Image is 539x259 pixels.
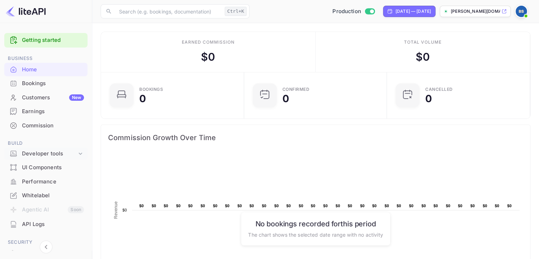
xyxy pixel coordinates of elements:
text: $0 [348,204,352,208]
div: Switch to Sandbox mode [330,7,377,16]
text: $0 [225,204,230,208]
span: Build [4,139,88,147]
p: The chart shows the selected date range with no activity [248,231,383,238]
a: Whitelabel [4,189,88,202]
text: $0 [360,204,365,208]
text: $0 [139,204,144,208]
button: Collapse navigation [40,241,52,253]
text: $0 [164,204,168,208]
div: Bookings [22,79,84,88]
div: $ 0 [201,49,215,65]
text: $0 [397,204,401,208]
text: $0 [384,204,389,208]
div: 0 [282,94,289,104]
text: $0 [507,204,512,208]
span: Commission Growth Over Time [108,132,523,143]
div: Performance [22,178,84,186]
text: $0 [421,204,426,208]
text: $0 [446,204,450,208]
div: Earnings [22,108,84,116]
text: $0 [262,204,266,208]
a: Bookings [4,77,88,90]
div: CANCELLED [425,87,453,92]
div: Total volume [404,39,442,45]
div: Whitelabel [22,192,84,200]
div: Developer tools [22,150,77,158]
text: $0 [188,204,193,208]
img: Brian Savidge [516,6,527,17]
a: Home [4,63,88,76]
p: [PERSON_NAME][DOMAIN_NAME]... [451,8,500,15]
a: UI Components [4,161,88,174]
text: $0 [483,204,487,208]
div: Ctrl+K [225,7,247,16]
a: Commission [4,119,88,132]
text: $0 [458,204,462,208]
a: API Logs [4,217,88,231]
div: [DATE] — [DATE] [395,8,431,15]
div: API Logs [4,217,88,231]
div: Commission [22,122,84,130]
a: CustomersNew [4,91,88,104]
text: $0 [201,204,205,208]
text: $0 [152,204,156,208]
h6: No bookings recorded for this period [248,219,383,228]
div: Home [4,63,88,77]
div: $ 0 [416,49,430,65]
a: Earnings [4,105,88,118]
span: Business [4,55,88,62]
div: Team management [22,249,84,257]
div: Performance [4,175,88,189]
div: API Logs [22,220,84,228]
div: Confirmed [282,87,310,92]
text: $0 [213,204,218,208]
div: Customers [22,94,84,102]
text: $0 [299,204,303,208]
text: $0 [409,204,414,208]
div: CustomersNew [4,91,88,105]
text: $0 [286,204,291,208]
text: $0 [311,204,315,208]
text: $0 [336,204,340,208]
text: $0 [176,204,181,208]
div: Home [22,66,84,74]
text: $0 [433,204,438,208]
text: $0 [495,204,499,208]
text: $0 [470,204,475,208]
div: Getting started [4,33,88,48]
img: LiteAPI logo [6,6,46,17]
div: 0 [425,94,432,104]
text: $0 [249,204,254,208]
div: 0 [139,94,146,104]
text: $0 [122,208,127,212]
input: Search (e.g. bookings, documentation) [115,4,222,18]
div: Bookings [139,87,163,92]
div: Commission [4,119,88,133]
text: $0 [372,204,377,208]
span: Security [4,238,88,246]
div: UI Components [22,164,84,172]
span: Production [332,7,361,16]
div: Earned commission [182,39,234,45]
a: Getting started [22,36,84,44]
a: Performance [4,175,88,188]
div: New [69,94,84,101]
text: $0 [274,204,279,208]
text: $0 [237,204,242,208]
div: Click to change the date range period [383,6,436,17]
text: Revenue [113,201,118,219]
text: $0 [323,204,328,208]
div: Developer tools [4,148,88,160]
